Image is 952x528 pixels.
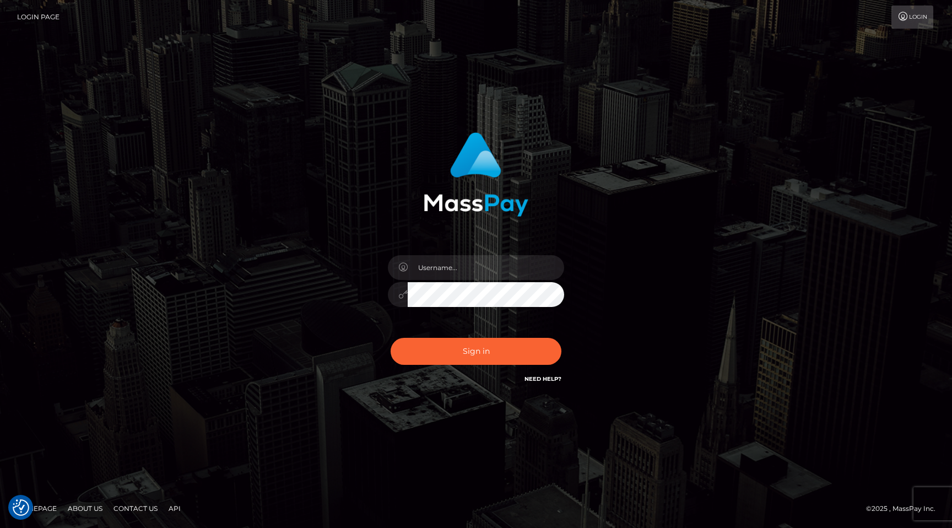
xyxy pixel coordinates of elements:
[12,500,61,517] a: Homepage
[408,255,564,280] input: Username...
[13,499,29,516] button: Consent Preferences
[17,6,59,29] a: Login Page
[866,503,944,515] div: © 2025 , MassPay Inc.
[164,500,185,517] a: API
[13,499,29,516] img: Revisit consent button
[524,375,561,382] a: Need Help?
[891,6,933,29] a: Login
[424,132,528,217] img: MassPay Login
[109,500,162,517] a: Contact Us
[63,500,107,517] a: About Us
[391,338,561,365] button: Sign in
